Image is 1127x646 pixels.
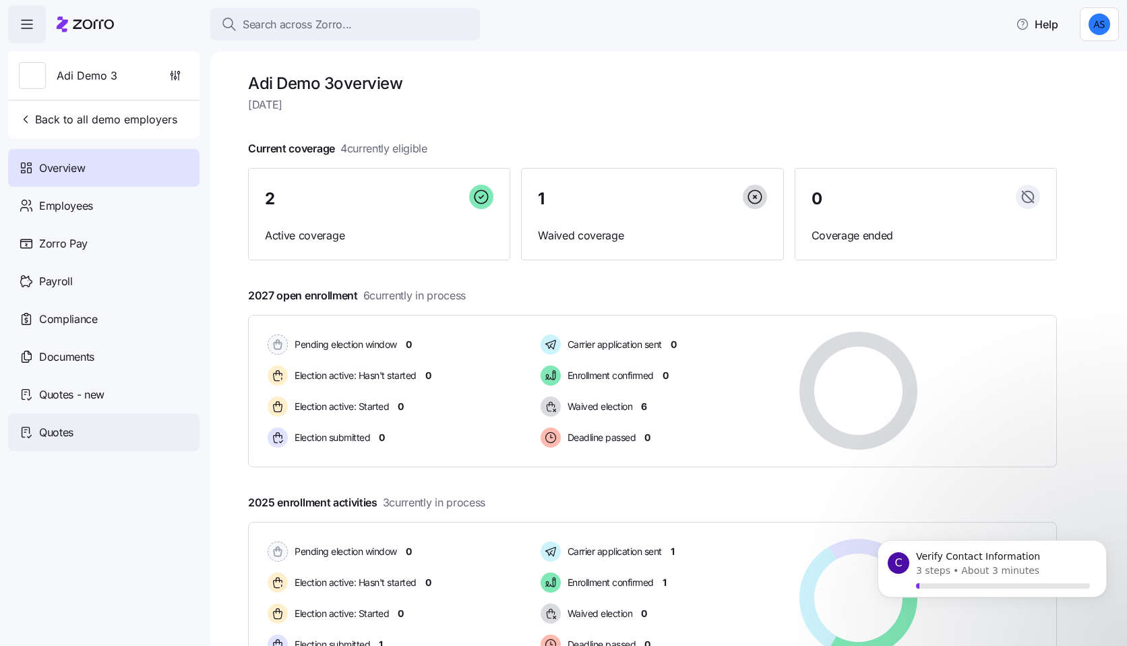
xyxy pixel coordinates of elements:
[663,576,667,589] span: 1
[291,576,417,589] span: Election active: Hasn't started
[563,545,662,558] span: Carrier application sent
[340,140,427,157] span: 4 currently eligible
[398,607,404,620] span: 0
[1016,16,1058,32] span: Help
[19,111,177,127] span: Back to all demo employers
[248,96,1057,113] span: [DATE]
[248,494,485,511] span: 2025 enrollment activities
[8,149,200,187] a: Overview
[425,576,431,589] span: 0
[291,338,397,351] span: Pending election window
[39,349,94,365] span: Documents
[8,262,200,300] a: Payroll
[641,607,647,620] span: 0
[13,106,183,133] button: Back to all demo employers
[641,400,647,413] span: 6
[291,607,389,620] span: Election active: Started
[39,235,88,252] span: Zorro Pay
[39,386,104,403] span: Quotes - new
[671,338,677,351] span: 0
[265,227,493,244] span: Active coverage
[8,413,200,451] a: Quotes
[39,424,73,441] span: Quotes
[39,311,98,328] span: Compliance
[538,191,545,207] span: 1
[8,187,200,225] a: Employees
[425,369,431,382] span: 0
[265,191,275,207] span: 2
[248,140,427,157] span: Current coverage
[243,16,352,33] span: Search across Zorro...
[57,67,117,84] span: Adi Demo 3
[39,273,73,290] span: Payroll
[563,607,633,620] span: Waived election
[406,338,412,351] span: 0
[39,160,85,177] span: Overview
[644,431,650,444] span: 0
[363,287,466,304] span: 6 currently in process
[812,191,822,207] span: 0
[291,369,417,382] span: Election active: Hasn't started
[398,400,404,413] span: 0
[406,545,412,558] span: 0
[538,227,766,244] span: Waived coverage
[1089,13,1110,35] img: 2d39b8d580a0aded67f66331e96c12b2
[39,198,93,214] span: Employees
[383,494,485,511] span: 3 currently in process
[248,73,1057,94] h1: Adi Demo 3 overview
[291,545,397,558] span: Pending election window
[291,400,389,413] span: Election active: Started
[1005,11,1069,38] button: Help
[379,431,385,444] span: 0
[291,431,370,444] span: Election submitted
[8,338,200,376] a: Documents
[8,300,200,338] a: Compliance
[8,225,200,262] a: Zorro Pay
[563,576,654,589] span: Enrollment confirmed
[563,369,654,382] span: Enrollment confirmed
[663,369,669,382] span: 0
[210,8,480,40] button: Search across Zorro...
[671,545,675,558] span: 1
[8,376,200,413] a: Quotes - new
[857,525,1127,639] iframe: Intercom notifications message
[248,287,466,304] span: 2027 open enrollment
[563,431,636,444] span: Deadline passed
[812,227,1040,244] span: Coverage ended
[563,400,633,413] span: Waived election
[563,338,662,351] span: Carrier application sent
